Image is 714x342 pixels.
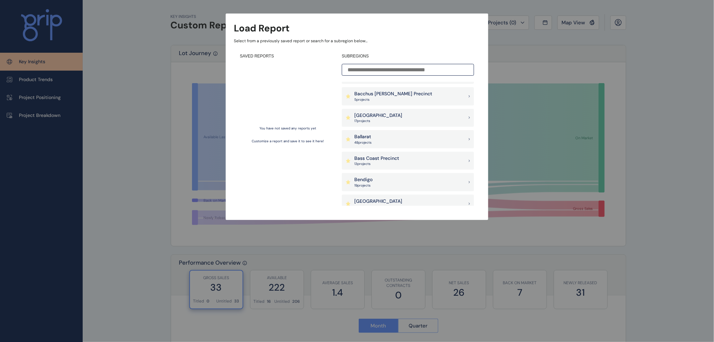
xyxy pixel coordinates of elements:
[234,22,290,35] h3: Load Report
[252,139,324,144] p: Customize a report and save it to see it here!
[354,133,372,140] p: Ballarat
[354,155,399,162] p: Bass Coast Precinct
[354,205,402,210] p: 13 project s
[240,53,336,59] h4: SAVED REPORTS
[342,53,474,59] h4: SUBREGIONS
[259,126,316,131] p: You have not saved any reports yet
[354,140,372,145] p: 48 project s
[354,119,402,123] p: 17 project s
[354,198,402,205] p: [GEOGRAPHIC_DATA]
[354,112,402,119] p: [GEOGRAPHIC_DATA]
[354,91,432,97] p: Bacchus [PERSON_NAME] Precinct
[354,176,373,183] p: Bendigo
[354,97,432,102] p: 5 project s
[354,162,399,166] p: 13 project s
[234,38,480,44] p: Select from a previously saved report or search for a subregion below...
[354,183,373,188] p: 19 project s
